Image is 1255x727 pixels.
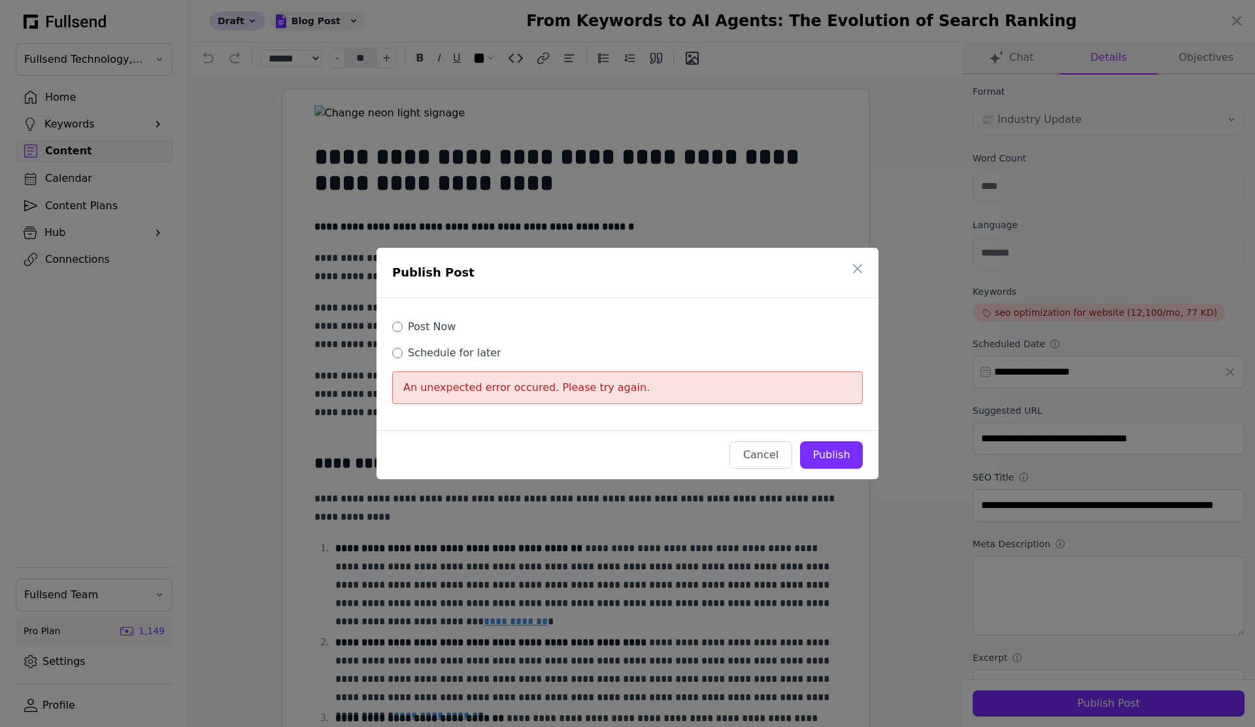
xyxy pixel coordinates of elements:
button: Publish [800,441,863,469]
div: Publish [811,447,852,463]
label: Schedule for later [408,345,501,361]
label: Post Now [408,319,456,335]
button: Cancel [729,441,792,469]
h1: Publish Post [392,263,850,282]
div: An unexpected error occured. Please try again. [392,371,863,404]
div: Cancel [741,447,781,463]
